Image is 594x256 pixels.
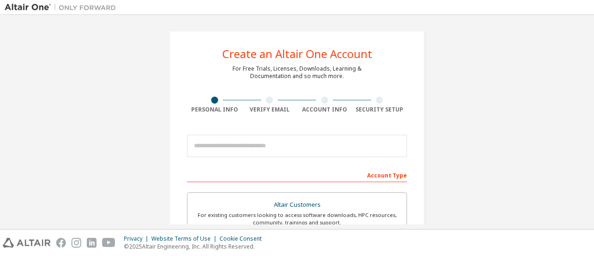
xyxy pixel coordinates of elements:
div: Website Terms of Use [151,235,220,243]
div: Account Type [187,167,407,182]
img: youtube.svg [102,238,116,248]
div: Account Info [297,106,352,113]
div: Security Setup [352,106,407,113]
div: Cookie Consent [220,235,267,243]
div: Altair Customers [193,198,401,211]
img: altair_logo.svg [3,238,51,248]
p: © 2025 Altair Engineering, Inc. All Rights Reserved. [124,243,267,250]
div: Privacy [124,235,151,243]
div: Create an Altair One Account [222,48,372,59]
div: For Free Trials, Licenses, Downloads, Learning & Documentation and so much more. [232,65,362,80]
img: facebook.svg [56,238,66,248]
div: Verify Email [242,106,297,113]
img: instagram.svg [71,238,81,248]
img: Altair One [5,3,121,12]
div: Personal Info [187,106,242,113]
div: For existing customers looking to access software downloads, HPC resources, community, trainings ... [193,211,401,226]
img: linkedin.svg [87,238,97,248]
